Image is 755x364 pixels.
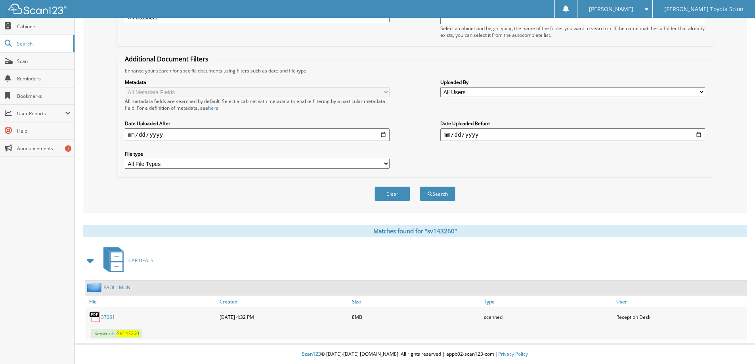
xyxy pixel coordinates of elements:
[440,79,705,86] label: Uploaded By
[17,93,71,99] span: Bookmarks
[91,329,142,338] span: Keywords:
[440,128,705,141] input: end
[85,296,218,307] a: File
[117,330,139,337] span: SV143260
[125,120,390,127] label: Date Uploaded After
[440,120,705,127] label: Date Uploaded Before
[440,25,705,38] div: Select a cabinet and begin typing the name of the folder you want to search in. If the name match...
[614,296,747,307] a: User
[125,128,390,141] input: start
[17,40,69,47] span: Search
[121,67,709,74] div: Enhance your search for specific documents using filters such as date and file type.
[218,296,350,307] a: Created
[350,296,482,307] a: Size
[65,145,71,152] div: 1
[17,75,71,82] span: Reminders
[103,284,130,291] a: PAOLI, MUN
[420,187,455,201] button: Search
[664,7,744,11] span: [PERSON_NAME] Toyota Scion
[128,257,153,264] span: CAR DEALS
[17,23,71,30] span: Cabinets
[375,187,410,201] button: Clear
[125,98,390,111] div: All metadata fields are searched by default. Select a cabinet with metadata to enable filtering b...
[83,225,747,237] div: Matches found for "sv143260"
[8,4,67,14] img: scan123-logo-white.svg
[17,58,71,65] span: Scan
[101,314,115,320] a: 37061
[121,55,212,63] legend: Additional Document Filters
[589,7,633,11] span: [PERSON_NAME]
[99,245,153,276] a: CAR DEALS
[75,345,755,364] div: © [DATE]-[DATE] [DOMAIN_NAME]. All rights reserved | appb02-scan123-com |
[87,282,103,292] img: folder2.png
[482,309,614,325] div: scanned
[125,151,390,157] label: File type
[17,110,65,117] span: User Reports
[208,105,218,111] a: here
[614,309,747,325] div: Reception Desk
[218,309,350,325] div: [DATE] 4:32 PM
[17,128,71,134] span: Help
[302,351,321,357] span: Scan123
[89,311,101,323] img: PDF.png
[498,351,528,357] a: Privacy Policy
[482,296,614,307] a: Type
[350,309,482,325] div: 8MB
[17,145,71,152] span: Announcements
[125,79,390,86] label: Metadata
